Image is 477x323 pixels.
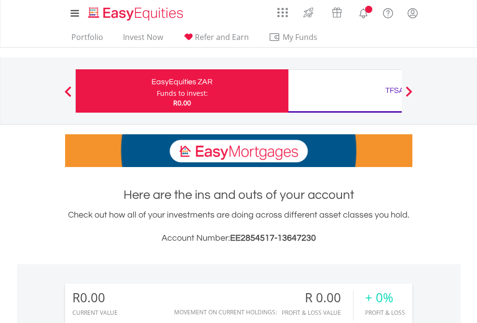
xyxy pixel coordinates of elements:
div: Check out how all of your investments are doing across different asset classes you hold. [65,208,412,245]
div: EasyEquities ZAR [82,75,283,89]
a: AppsGrid [271,2,294,18]
img: grid-menu-icon.svg [277,7,288,18]
a: Refer and Earn [179,32,253,47]
div: CURRENT VALUE [72,310,118,316]
span: EE2854517-13647230 [230,233,316,243]
div: Profit & Loss Value [282,310,353,316]
img: vouchers-v2.svg [329,5,345,20]
h1: Here are the ins and outs of your account [65,186,412,204]
h3: Account Number: [65,232,412,245]
div: Funds to invest: [157,89,208,98]
span: My Funds [269,31,332,43]
img: thrive-v2.svg [300,5,316,20]
button: Next [399,91,419,101]
a: Portfolio [68,32,107,47]
a: Notifications [351,2,376,22]
span: R0.00 [173,98,191,107]
img: EasyEquities_Logo.png [86,6,187,22]
img: EasyMortage Promotion Banner [65,134,412,167]
a: FAQ's and Support [376,2,400,22]
div: Movement on Current Holdings: [174,309,277,315]
span: Refer and Earn [195,32,249,42]
button: Previous [58,91,78,101]
a: Invest Now [119,32,167,47]
a: Home page [84,2,187,22]
div: Profit & Loss [365,310,405,316]
a: My Profile [400,2,425,24]
div: R 0.00 [282,291,353,305]
div: + 0% [365,291,405,305]
a: Vouchers [323,2,351,20]
div: R0.00 [72,291,118,305]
